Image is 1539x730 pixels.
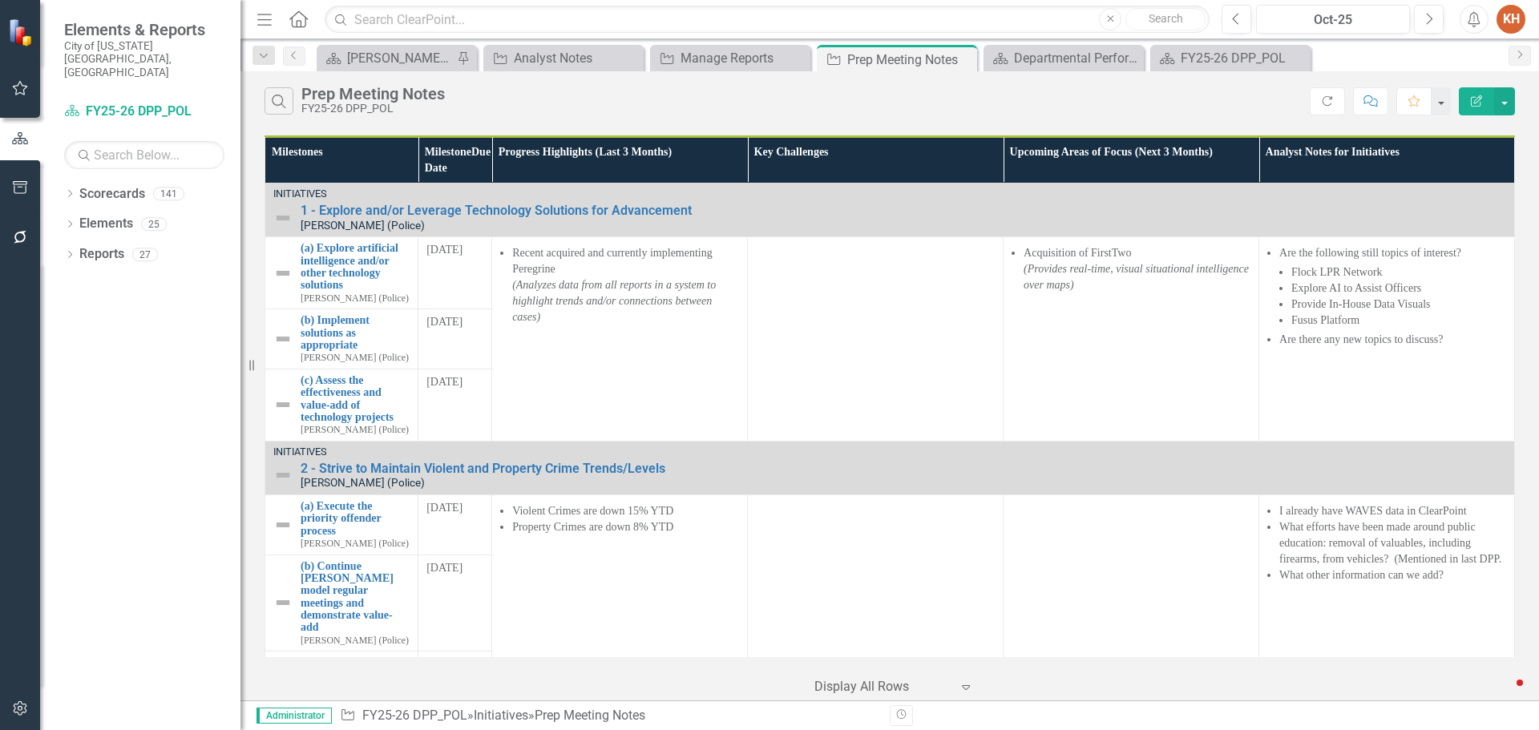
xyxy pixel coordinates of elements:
div: Prep Meeting Notes [301,85,445,103]
a: Analyst Notes [487,48,640,68]
li: Are there any new topics to discuss? [1279,332,1506,348]
div: » » [340,707,878,725]
em: (Provides real-time, visual situational intelligence over maps) [1024,263,1249,291]
em: (Analyzes data from all reports in a system to highlight trends and/or connections between cases) [512,279,716,323]
a: (b) Continue [PERSON_NAME] model regular meetings and demonstrate value-add [301,560,410,634]
li: Property Crimes are down 8% YTD [512,519,739,535]
td: Double-Click to Edit [1259,237,1515,441]
td: Double-Click to Edit [748,237,1004,441]
a: Scorecards [79,185,145,204]
div: FY25-26 DPP_POL [301,103,445,115]
button: Search [1125,8,1206,30]
div: 141 [153,187,184,200]
img: Not Defined [273,466,293,485]
a: FY25-26 DPP_POL [64,103,224,121]
small: [PERSON_NAME] (Police) [301,635,409,646]
small: [PERSON_NAME] (Police) [301,353,409,363]
td: Double-Click to Edit Right Click for Context Menu [265,555,418,651]
td: Double-Click to Edit Right Click for Context Menu [265,441,1515,494]
a: Elements [79,215,133,233]
a: FY25-26 DPP_POL [1154,48,1307,68]
button: KH [1497,5,1525,34]
li: Explore AI to Assist Officers [1291,280,1506,296]
td: Double-Click to Edit [1004,494,1259,723]
iframe: Intercom live chat [1484,676,1523,714]
div: 27 [132,248,158,261]
td: Double-Click to Edit [418,555,492,651]
small: City of [US_STATE][GEOGRAPHIC_DATA], [GEOGRAPHIC_DATA] [64,39,224,79]
input: Search ClearPoint... [325,6,1210,34]
td: Double-Click to Edit Right Click for Context Menu [265,309,418,369]
td: Double-Click to Edit [492,494,748,723]
td: Double-Click to Edit [418,309,492,369]
span: Search [1149,12,1183,25]
div: 25 [141,217,167,231]
li: Acquisition of FirstTwo [1024,245,1250,293]
div: Oct-25 [1262,10,1404,30]
li: Provide In-House Data Visuals [1291,296,1506,313]
div: FY25-26 DPP_POL [1181,48,1307,68]
span: [DATE] [426,502,463,514]
div: Departmental Performance Plans - 3 Columns [1014,48,1140,68]
td: Double-Click to Edit [418,237,492,309]
a: Initiatives [474,708,528,723]
td: Double-Click to Edit [492,237,748,441]
td: Double-Click to Edit Right Click for Context Menu [265,184,1515,237]
li: Flock LPR Network [1291,264,1506,280]
a: Manage Reports [654,48,806,68]
li: What other information can we add? [1279,567,1506,583]
input: Search Below... [64,141,224,169]
small: [PERSON_NAME] (Police) [301,425,409,435]
td: Double-Click to Edit Right Click for Context Menu [265,237,418,309]
li: Violent Crimes are down 15% YTD [512,503,739,519]
td: Double-Click to Edit Right Click for Context Menu [265,494,418,555]
div: Manage Reports [681,48,806,68]
button: Oct-25 [1256,5,1410,34]
a: Reports [79,245,124,264]
div: Prep Meeting Notes [535,708,645,723]
div: [PERSON_NAME]'s Home [347,48,453,68]
div: Prep Meeting Notes [847,50,973,70]
img: Not Defined [273,593,293,612]
td: Double-Click to Edit Right Click for Context Menu [265,369,418,441]
a: 2 - Strive to Maintain Violent and Property Crime Trends/Levels [301,462,1506,476]
a: (b) Implement solutions as appropriate [301,314,410,351]
a: [PERSON_NAME]'s Home [321,48,453,68]
span: [DATE] [426,562,463,574]
small: [PERSON_NAME] (Police) [301,220,425,232]
small: [PERSON_NAME] (Police) [301,538,409,549]
td: Double-Click to Edit [418,651,492,724]
li: Recent acquired and currently implementing Peregrine [512,245,739,325]
li: Are the following still topics of interest? [1279,245,1506,329]
span: [DATE] [426,376,463,388]
a: (a) Explore artificial intelligence and/or other technology solutions [301,242,410,292]
li: I already have WAVES data in ClearPoint [1279,503,1506,519]
a: Departmental Performance Plans - 3 Columns [988,48,1140,68]
span: Elements & Reports [64,20,224,39]
img: Not Defined [273,208,293,228]
td: Double-Click to Edit [1259,494,1515,723]
a: (a) Execute the priority offender process [301,500,410,537]
td: Double-Click to Edit Right Click for Context Menu [265,651,418,724]
img: Not Defined [273,329,293,349]
span: Administrator [256,708,332,724]
img: Not Defined [273,515,293,534]
img: ClearPoint Strategy [8,18,36,46]
div: Initiatives [273,188,1506,200]
img: Not Defined [273,395,293,414]
td: Double-Click to Edit [1004,237,1259,441]
div: Initiatives [273,446,1506,458]
td: Double-Click to Edit [418,494,492,555]
div: Analyst Notes [514,48,640,68]
td: Double-Click to Edit [748,494,1004,723]
small: [PERSON_NAME] (Police) [301,477,425,489]
span: [DATE] [426,244,463,256]
li: What efforts have been made around public education: removal of valuables, including firearms, fr... [1279,519,1506,567]
small: [PERSON_NAME] (Police) [301,293,409,304]
a: (c) Assess the effectiveness and value-add of technology projects [301,374,410,424]
a: (c) Bolster Real-Time Crime Center operations and capacity [301,656,410,706]
li: Fusus Platform [1291,313,1506,329]
img: Not Defined [273,264,293,283]
a: FY25-26 DPP_POL [362,708,467,723]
